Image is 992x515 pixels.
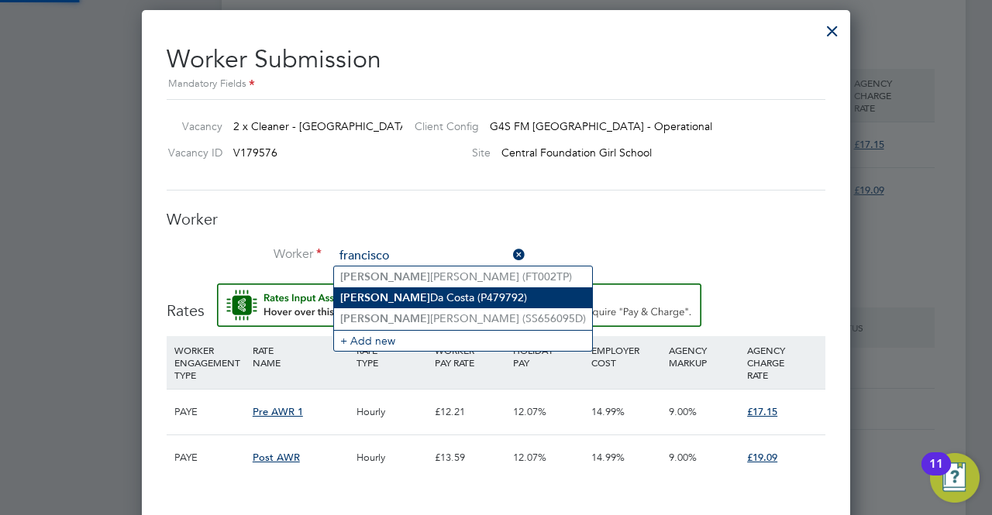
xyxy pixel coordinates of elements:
span: V179576 [233,146,277,160]
span: Post AWR [253,451,300,464]
div: Hourly [353,390,431,434]
span: 9.00% [669,405,697,418]
li: Da Costa (P479792) [334,287,592,308]
h3: Rates [167,283,825,321]
span: 14.99% [591,405,625,418]
button: Rate Assistant [217,283,701,327]
div: WORKER PAY RATE [431,336,509,376]
label: Vacancy ID [160,146,222,160]
label: Vacancy [160,119,222,133]
span: £17.15 [747,405,777,418]
input: Search for... [334,245,525,268]
b: [PERSON_NAME] [340,291,430,304]
div: 11 [929,464,943,484]
div: RATE NAME [249,336,353,376]
div: PAYE [170,435,249,480]
span: 12.07% [513,451,546,464]
span: Pre AWR 1 [253,405,303,418]
div: AGENCY CHARGE RATE [743,336,821,389]
li: + Add new [334,330,592,351]
span: 9.00% [669,451,697,464]
label: Site [402,146,491,160]
span: 2 x Cleaner - [GEOGRAPHIC_DATA] [233,119,411,133]
div: HOLIDAY PAY [509,336,587,376]
div: £12.21 [431,390,509,434]
button: Open Resource Center, 11 new notifications [930,453,980,503]
div: PAYE [170,390,249,434]
div: AGENCY MARKUP [665,336,743,376]
label: Worker [167,246,322,263]
li: [PERSON_NAME] (SS656095D) [334,308,592,329]
span: 12.07% [513,405,546,418]
h2: Worker Submission [167,32,825,93]
div: Hourly [353,435,431,480]
div: RATE TYPE [353,336,431,376]
span: Central Foundation Girl School [501,146,652,160]
h3: Worker [167,209,825,229]
div: Mandatory Fields [167,76,825,93]
b: [PERSON_NAME] [340,312,430,325]
div: £13.59 [431,435,509,480]
label: Client Config [402,119,479,133]
span: 14.99% [591,451,625,464]
div: WORKER ENGAGEMENT TYPE [170,336,249,389]
span: £19.09 [747,451,777,464]
b: [PERSON_NAME] [340,270,430,283]
span: G4S FM [GEOGRAPHIC_DATA] - Operational [490,119,712,133]
div: EMPLOYER COST [587,336,666,376]
li: [PERSON_NAME] (FT002TP) [334,266,592,287]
